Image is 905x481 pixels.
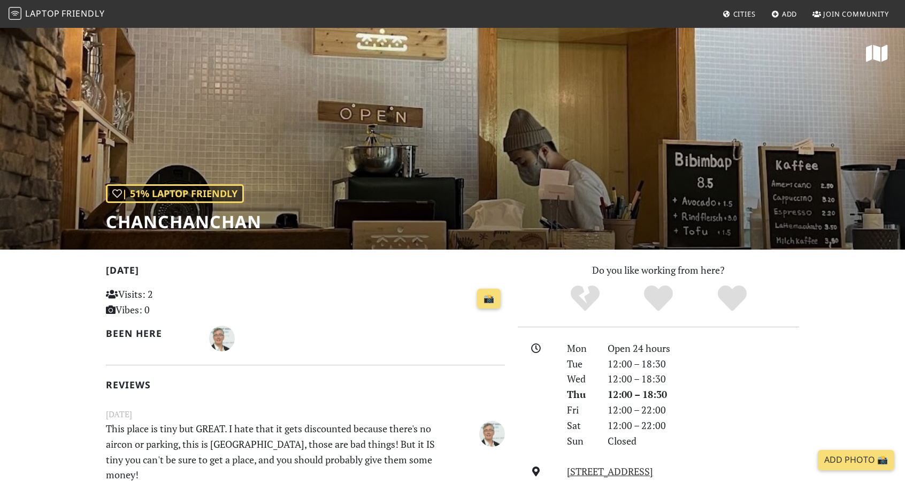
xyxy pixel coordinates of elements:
[106,379,505,390] h2: Reviews
[9,7,21,20] img: LaptopFriendly
[823,9,889,19] span: Join Community
[106,287,231,318] p: Visits: 2 Vibes: 0
[601,356,806,372] div: 12:00 – 18:30
[106,265,505,280] h2: [DATE]
[601,371,806,387] div: 12:00 – 18:30
[561,418,601,433] div: Sat
[479,421,505,447] img: 6628-joanna.jpg
[479,426,505,439] span: Joanna Bryson
[601,433,806,449] div: Closed
[25,7,60,19] span: Laptop
[767,4,802,24] a: Add
[818,450,894,470] a: Add Photo 📸
[601,341,806,356] div: Open 24 hours
[106,212,262,232] h1: chanchanchan
[209,331,235,344] span: Joanna Bryson
[106,328,196,339] h2: Been here
[718,4,760,24] a: Cities
[808,4,893,24] a: Join Community
[99,408,511,421] small: [DATE]
[561,341,601,356] div: Mon
[209,326,235,351] img: 6628-joanna.jpg
[9,5,105,24] a: LaptopFriendly LaptopFriendly
[567,465,653,478] a: [STREET_ADDRESS]
[733,9,756,19] span: Cities
[601,387,806,402] div: 12:00 – 18:30
[561,402,601,418] div: Fri
[601,402,806,418] div: 12:00 – 22:00
[695,284,769,313] div: Definitely!
[106,184,244,203] div: | 51% Laptop Friendly
[548,284,622,313] div: No
[561,371,601,387] div: Wed
[62,7,104,19] span: Friendly
[601,418,806,433] div: 12:00 – 22:00
[518,262,799,278] p: Do you like working from here?
[561,387,601,402] div: Thu
[477,289,501,309] a: 📸
[561,433,601,449] div: Sun
[782,9,797,19] span: Add
[622,284,695,313] div: Yes
[561,356,601,372] div: Tue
